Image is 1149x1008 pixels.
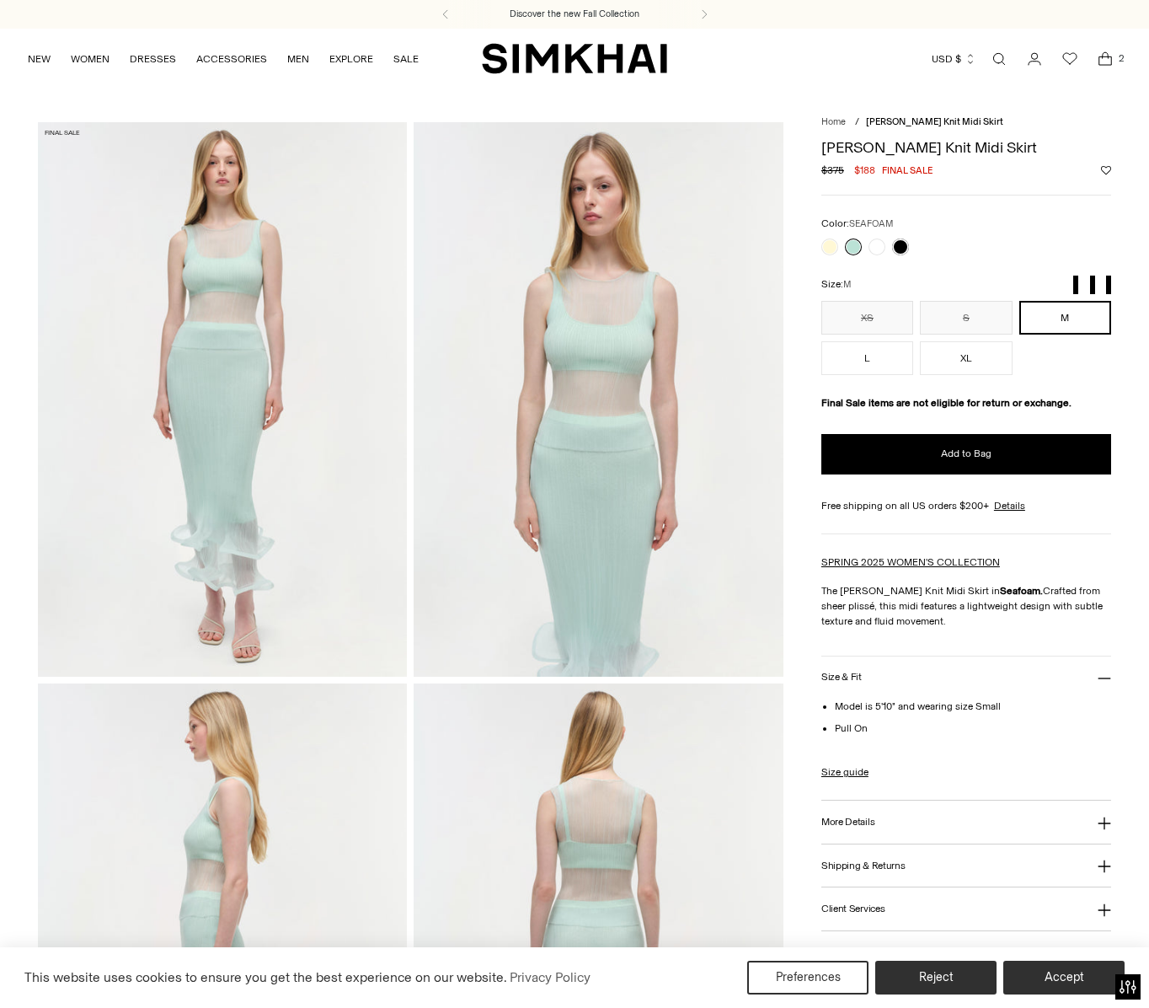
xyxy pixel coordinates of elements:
button: Shipping & Returns [821,844,1111,887]
button: About [PERSON_NAME] [821,931,1111,974]
button: XL [920,341,1012,375]
strong: Seafoam. [1000,585,1043,597]
nav: breadcrumbs [821,115,1111,130]
h3: More Details [821,817,874,828]
button: Client Services [821,887,1111,930]
a: Discover the new Fall Collection [510,8,639,21]
h3: Shipping & Returns [821,861,906,871]
h3: Size & Fit [821,672,862,683]
a: NEW [28,40,51,78]
button: Preferences [747,961,868,995]
a: MEN [287,40,309,78]
a: SIMKHAI [482,42,667,75]
span: [PERSON_NAME] Knit Midi Skirt [866,116,1003,127]
button: Accept [1003,961,1125,995]
button: More Details [821,801,1111,844]
label: Size: [821,276,851,292]
a: Details [994,498,1025,513]
a: Open search modal [982,42,1016,76]
span: 2 [1114,51,1129,66]
a: Privacy Policy (opens in a new tab) [507,965,593,990]
button: S [920,301,1012,335]
h3: Client Services [821,903,885,914]
li: Model is 5'10" and wearing size Small [835,699,1111,714]
strong: Final Sale items are not eligible for return or exchange. [821,397,1072,409]
p: The [PERSON_NAME] Knit Midi Skirt in Crafted from sheer plissé, this midi features a lightweight ... [821,583,1111,629]
span: This website uses cookies to ensure you get the best experience on our website. [24,969,507,985]
h1: [PERSON_NAME] Knit Midi Skirt [821,140,1111,155]
a: Go to the account page [1018,42,1051,76]
a: WOMEN [71,40,110,78]
button: Size & Fit [821,657,1111,700]
button: M [1019,301,1111,335]
a: Open cart modal [1088,42,1122,76]
a: ACCESSORIES [196,40,267,78]
button: USD $ [932,40,976,78]
button: XS [821,301,913,335]
img: Kelso Knit Midi Skirt [38,122,407,677]
label: Color: [821,216,893,232]
a: Home [821,116,846,127]
s: $375 [821,163,844,178]
li: Pull On [835,721,1111,736]
a: Wishlist [1053,42,1087,76]
button: Add to Wishlist [1101,165,1111,175]
a: SPRING 2025 WOMEN'S COLLECTION [821,556,1000,568]
button: Add to Bag [821,434,1111,475]
div: / [855,115,859,130]
a: SALE [393,40,419,78]
div: Free shipping on all US orders $200+ [821,498,1111,513]
span: SEAFOAM [849,218,893,229]
a: DRESSES [130,40,176,78]
span: $188 [854,163,875,178]
button: Reject [875,961,997,995]
img: Kelso Knit Midi Skirt [414,122,783,677]
button: L [821,341,913,375]
span: Add to Bag [941,447,991,461]
a: Size guide [821,764,868,780]
a: EXPLORE [329,40,373,78]
span: M [843,279,851,290]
